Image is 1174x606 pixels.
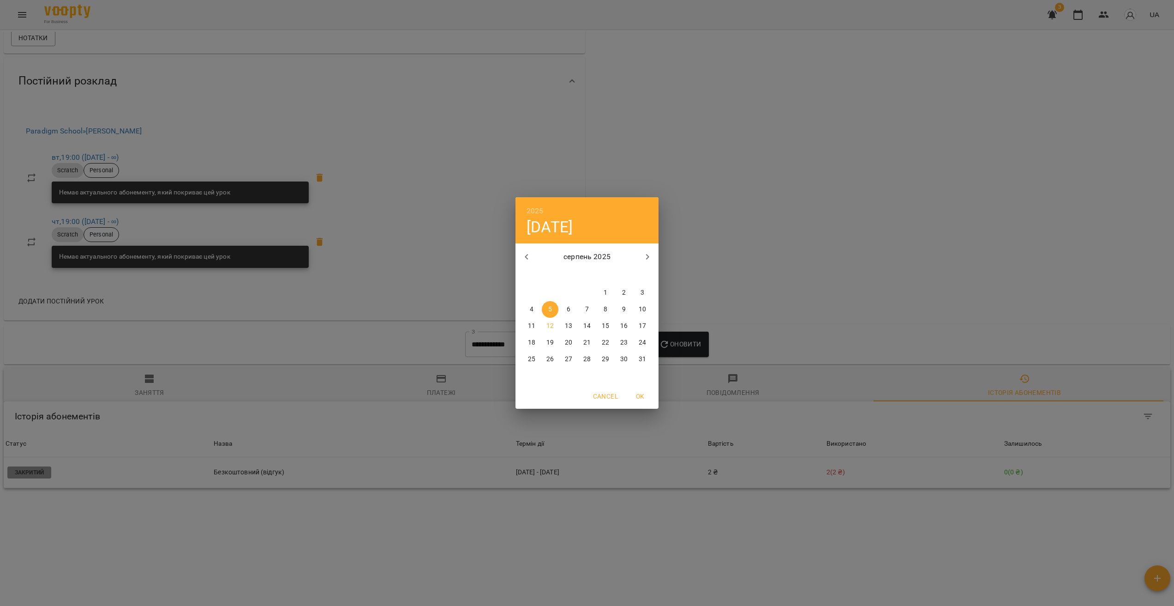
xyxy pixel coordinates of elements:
button: 15 [597,318,614,334]
button: 2 [616,285,632,301]
span: ср [560,271,577,280]
span: вт [542,271,558,280]
button: 9 [616,301,632,318]
button: Cancel [589,388,622,405]
button: 16 [616,318,632,334]
p: 9 [622,305,626,314]
p: 12 [546,321,554,331]
span: Cancel [593,391,618,402]
button: 13 [560,318,577,334]
p: 25 [528,355,535,364]
button: 3 [634,285,651,301]
p: 31 [639,355,646,364]
p: 30 [620,355,628,364]
button: 6 [560,301,577,318]
button: 27 [560,351,577,368]
p: 3 [641,288,644,297]
p: 13 [565,321,572,331]
p: 28 [583,355,591,364]
p: 27 [565,355,572,364]
span: пт [597,271,614,280]
button: 1 [597,285,614,301]
button: 30 [616,351,632,368]
p: 16 [620,321,628,331]
p: 10 [639,305,646,314]
button: 12 [542,318,558,334]
button: 31 [634,351,651,368]
button: 14 [579,318,595,334]
p: 11 [528,321,535,331]
button: 11 [523,318,540,334]
button: 10 [634,301,651,318]
button: 19 [542,334,558,351]
p: 5 [548,305,552,314]
p: 2 [622,288,626,297]
span: нд [634,271,651,280]
button: 23 [616,334,632,351]
p: 17 [639,321,646,331]
p: 14 [583,321,591,331]
button: 25 [523,351,540,368]
p: 20 [565,338,572,347]
button: 7 [579,301,595,318]
button: 28 [579,351,595,368]
p: 19 [546,338,554,347]
button: 2025 [527,205,544,218]
p: 22 [602,338,609,347]
button: 17 [634,318,651,334]
button: 24 [634,334,651,351]
p: 26 [546,355,554,364]
button: 8 [597,301,614,318]
button: 20 [560,334,577,351]
button: 4 [523,301,540,318]
button: 26 [542,351,558,368]
p: 24 [639,338,646,347]
p: серпень 2025 [538,251,637,262]
span: сб [616,271,632,280]
p: 15 [602,321,609,331]
p: 7 [585,305,589,314]
p: 4 [530,305,533,314]
button: [DATE] [527,218,573,236]
p: 29 [602,355,609,364]
span: OK [629,391,651,402]
button: 21 [579,334,595,351]
p: 23 [620,338,628,347]
p: 18 [528,338,535,347]
button: 5 [542,301,558,318]
button: 29 [597,351,614,368]
p: 6 [567,305,570,314]
button: 18 [523,334,540,351]
span: чт [579,271,595,280]
button: OK [625,388,655,405]
p: 21 [583,338,591,347]
p: 1 [604,288,607,297]
button: 22 [597,334,614,351]
p: 8 [604,305,607,314]
span: пн [523,271,540,280]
